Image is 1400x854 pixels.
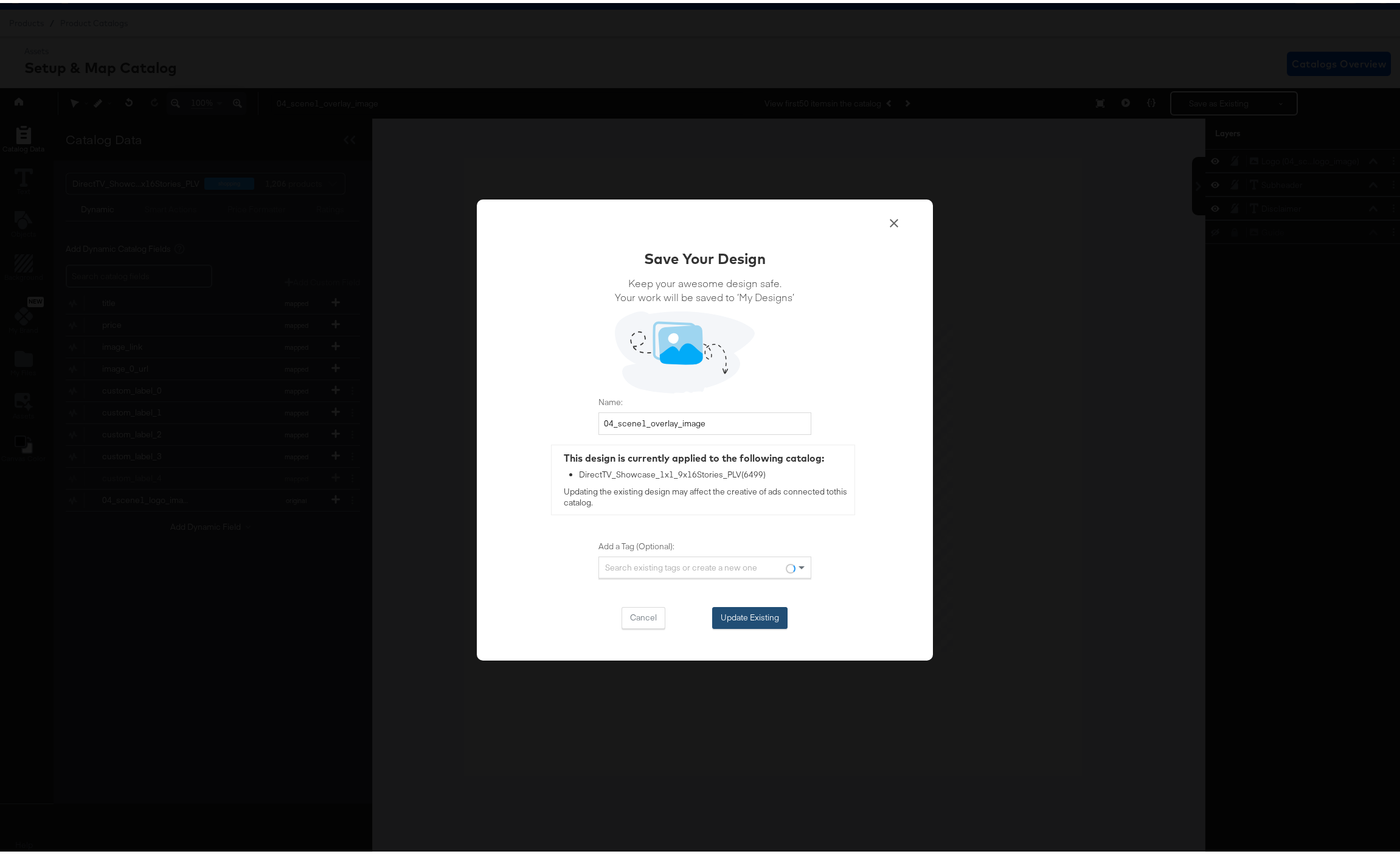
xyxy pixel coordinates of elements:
[598,538,811,549] label: Add a Tag (Optional):
[599,554,811,575] div: Search existing tags or create a new one
[552,442,854,512] div: Updating the existing design may affect the creative of ads connected to this catalog .
[615,273,794,287] span: Keep your awesome design safe.
[564,448,848,462] div: This design is currently applied to the following catalog:
[579,466,848,477] div: DirectTV_Showcase_1x1_9x16Stories_PLV ( 6499 )
[644,245,766,266] div: Save Your Design
[712,604,788,626] button: Update Existing
[598,394,811,405] label: Name:
[622,604,665,626] button: Cancel
[615,287,794,301] span: Your work will be saved to ‘My Designs’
